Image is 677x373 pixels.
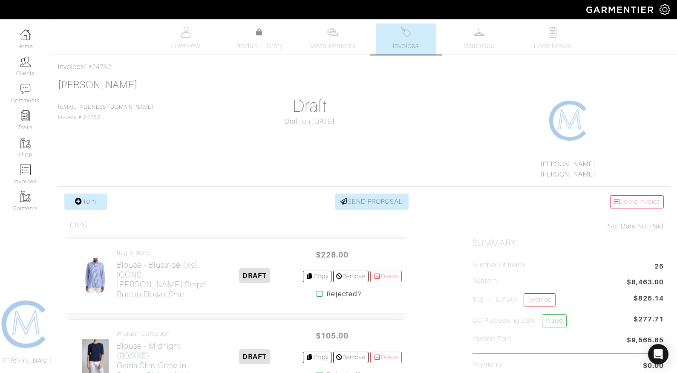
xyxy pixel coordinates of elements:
span: $277.71 [634,314,664,331]
a: Delete [370,352,402,363]
a: Overview [156,23,216,55]
a: [EMAIL_ADDRESS][DOMAIN_NAME] [58,104,153,110]
h5: Number of Items [472,261,525,269]
h5: Payments [472,361,503,369]
span: $9,565.85 [627,335,664,347]
span: Measurements [309,41,356,51]
img: comment-icon-a0a6a9ef722e966f86d9cbdc48e553b5cf19dbc54f86b18d962a5391bc8f6eb6.png [20,84,31,94]
h5: Subtotal [472,277,499,285]
a: SEND PROPOSAL [335,194,409,210]
a: Waive [542,314,567,327]
h4: rag & bone [117,249,206,257]
img: garments-icon-b7da505a4dc4fd61783c78ac3ca0ef83fa9d6f193b1c9dc38574b1d14d53ca28.png [20,191,31,202]
span: $825.14 [634,293,664,304]
img: garmentier-logo-header-white-b43fb05a5012e4ada735d5af1a66efaba907eab6374d6393d1fbf88cb4ef424d.png [582,2,660,17]
span: Invoices [393,41,419,51]
a: Measurements [302,23,363,55]
img: reminder-icon-8004d30b9f0a5d33ae49ab947aed9ed385cf756f9e5892f1edd6e32f2345188e.png [20,110,31,121]
a: [PERSON_NAME] [58,79,138,90]
span: 25 [654,261,664,273]
img: basicinfo-40fd8af6dae0f16599ec9e87c0ef1c0a1fdea2edbe929e3d69a839185d80c458.svg [181,27,191,38]
img: gear-icon-white-bd11855cb880d31180b6d7d6211b90ccbf57a29d726f0c71d8c61bd08dd39cc2.png [660,4,670,15]
a: Delete [370,271,402,282]
a: Delete Invoice [610,195,664,208]
div: Open Intercom Messenger [648,344,668,364]
span: $228.00 [306,246,357,264]
div: / #24752 [58,62,670,72]
a: Copy [303,271,331,282]
a: rag & bone Blouse - Blustripe (xs)ICONS [PERSON_NAME] Stripe Button Down Shirt [117,249,206,299]
img: 1608267731955.png.png [548,99,591,142]
a: Look Books [523,23,582,55]
a: Invoices [58,63,84,71]
h1: Draft [214,96,406,116]
a: [PERSON_NAME] [540,160,596,168]
img: clients-icon-6bae9207a08558b7cb47a8932f037763ab4055f8c8b6bfacd5dc20c3e0201464.png [20,56,31,67]
span: Look Books [534,41,572,51]
span: Invoice # 24752 [58,104,153,120]
a: Invoices [376,23,436,55]
a: Item [64,194,107,210]
img: orders-27d20c2124de7fd6de4e0e44c1d41de31381a507db9b33961299e4e07d508b8c.svg [400,27,411,38]
h3: Tops [64,220,87,231]
a: Copy [303,352,331,363]
div: Not Paid [472,221,664,231]
img: orders-icon-0abe47150d42831381b5fb84f609e132dff9fe21cb692f30cb5eec754e2cba89.png [20,165,31,175]
a: Remove [333,352,369,363]
img: garments-icon-b7da505a4dc4fd61783c78ac3ca0ef83fa9d6f193b1c9dc38574b1d14d53ca28.png [20,138,31,148]
img: todo-9ac3debb85659649dc8f770b8b6100bb5dab4b48dedcbae339e5042a72dfd3cc.svg [547,27,558,38]
span: $0.00 [643,361,664,371]
img: measurements-466bbee1fd09ba9460f595b01e5d73f9e2bff037440d3c8f018324cb6cdf7a4a.svg [327,27,338,38]
span: $8,463.00 [627,277,664,289]
span: DRAFT [239,268,270,283]
h5: CC Processing 2.9% [472,314,567,327]
h5: Invoice Total [472,335,513,343]
span: Product Library [235,41,283,51]
a: [PERSON_NAME] [540,171,596,178]
h5: Tax ( : 9.75%) [472,293,556,306]
span: Overview [171,41,200,51]
h4: Pharaoh Collection [117,330,206,338]
a: Wardrobe [449,23,509,55]
span: Wardrobe [464,41,495,51]
div: Draft on [DATE] [214,116,406,127]
span: Paid Date: [605,223,637,230]
strong: Rejected? [326,289,361,299]
img: dashboard-icon-dbcd8f5a0b271acd01030246c82b418ddd0df26cd7fceb0bd07c9910d44c42f6.png [20,29,31,40]
a: Remove [333,271,369,282]
h2: Blouse - Blustripe (xs) ICONS [PERSON_NAME] Stripe Button Down Shirt [117,260,206,299]
span: $105.00 [306,327,357,345]
a: Override [524,293,556,306]
a: Product Library [229,27,289,51]
span: DRAFT [239,349,270,364]
h2: Summary [472,238,664,249]
img: AXRyV5p14YXNKe1AvVSNuauX [81,258,110,294]
img: wardrobe-487a4870c1b7c33e795ec22d11cfc2ed9d08956e64fb3008fe2437562e282088.svg [474,27,484,38]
